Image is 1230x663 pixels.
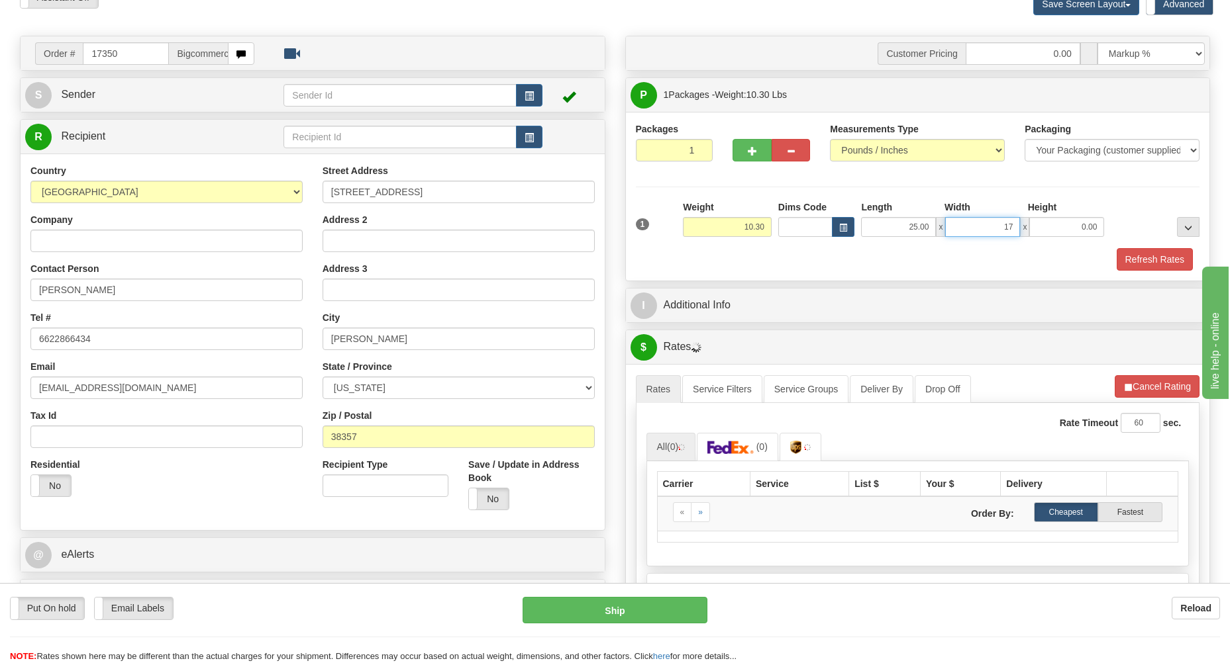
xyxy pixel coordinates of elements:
[921,471,1001,496] th: Your $
[323,213,368,226] label: Address 2
[653,651,670,661] a: here
[1028,200,1057,214] label: Height
[646,433,696,461] a: All
[283,84,516,107] input: Sender Id
[764,375,848,403] a: Service Groups
[25,81,283,109] a: S Sender
[25,82,52,109] span: S
[283,126,516,148] input: Recipient Id
[657,471,750,496] th: Carrier
[850,375,913,403] a: Deliver By
[35,42,83,65] span: Order #
[1200,264,1229,399] iframe: chat widget
[1117,248,1193,271] button: Refresh Rates
[1177,217,1200,237] div: ...
[691,502,710,522] a: Next
[917,502,1023,520] label: Order By:
[95,597,173,619] label: Email Labels
[1034,502,1098,522] label: Cheapest
[30,213,73,226] label: Company
[10,8,123,24] div: live help - online
[30,262,99,275] label: Contact Person
[1020,217,1029,237] span: x
[631,334,657,361] span: $
[804,444,811,451] img: tiny_red.gif
[772,89,788,100] span: Lbs
[636,218,650,230] span: 1
[323,458,388,471] label: Recipient Type
[323,262,368,275] label: Address 3
[1025,122,1071,136] label: Packaging
[1172,597,1220,619] button: Reload
[469,488,509,509] label: No
[698,508,703,517] span: »
[61,549,94,560] span: eAlerts
[680,508,685,517] span: «
[30,311,51,324] label: Tel #
[1098,502,1162,522] label: Fastest
[323,181,595,203] input: Enter a location
[25,123,255,150] a: R Recipient
[631,81,1205,109] a: P 1Packages -Weight:10.30 Lbs
[1001,471,1107,496] th: Delivery
[673,502,692,522] a: Previous
[468,458,594,484] label: Save / Update in Address Book
[636,122,679,136] label: Packages
[636,375,682,403] a: Rates
[631,292,657,319] span: I
[631,333,1205,361] a: $Rates
[715,89,787,100] span: Weight:
[1060,416,1118,429] label: Rate Timeout
[631,82,657,109] span: P
[707,441,754,454] img: FedEx
[10,651,36,661] span: NOTE:
[25,542,52,568] span: @
[1115,375,1200,398] button: Cancel Rating
[323,360,392,373] label: State / Province
[169,42,229,65] span: Bigcommerce [PERSON_NAME] Screenprint Inc
[664,81,788,108] span: Packages -
[323,311,340,324] label: City
[1163,416,1181,429] label: sec.
[31,475,71,496] label: No
[746,89,770,100] span: 10.30
[1180,603,1211,613] b: Reload
[25,124,52,150] span: R
[830,122,919,136] label: Measurements Type
[323,164,388,177] label: Street Address
[30,164,66,177] label: Country
[750,471,848,496] th: Service
[915,375,971,403] a: Drop Off
[25,541,600,568] a: @ eAlerts
[664,89,669,100] span: 1
[61,89,95,100] span: Sender
[778,200,827,214] label: Dims Code
[945,200,970,214] label: Width
[523,597,707,623] button: Ship
[878,42,965,65] span: Customer Pricing
[861,200,892,214] label: Length
[756,441,768,452] span: (0)
[30,360,55,373] label: Email
[667,441,678,452] span: (0)
[30,458,80,471] label: Residential
[683,200,713,214] label: Weight
[691,342,701,353] img: Progress.gif
[678,444,685,451] img: tiny_red.gif
[936,217,945,237] span: x
[682,375,762,403] a: Service Filters
[11,597,84,619] label: Put On hold
[790,441,801,454] img: UPS
[30,409,56,422] label: Tax Id
[61,130,105,142] span: Recipient
[631,292,1205,319] a: IAdditional Info
[849,471,921,496] th: List $
[323,409,372,422] label: Zip / Postal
